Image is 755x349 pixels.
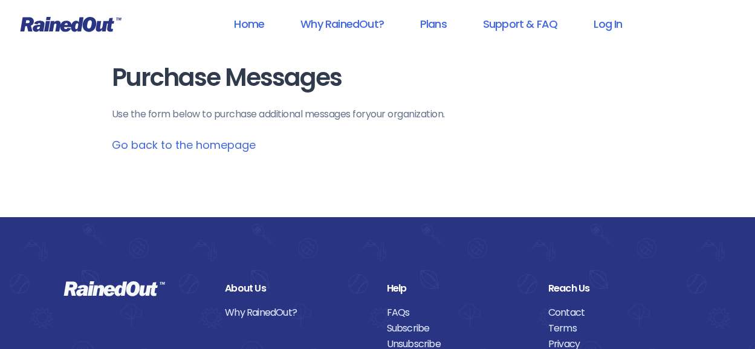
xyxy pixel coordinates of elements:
h1: Purchase Messages [112,64,644,91]
a: Log In [578,10,638,38]
p: Use the form below to purchase additional messages for your organization . [112,107,644,122]
div: About Us [225,281,368,296]
a: FAQs [387,305,530,321]
a: Home [218,10,280,38]
a: Support & FAQ [467,10,573,38]
a: Subscribe [387,321,530,336]
a: Why RainedOut? [285,10,400,38]
a: Go back to the homepage [112,137,256,152]
a: Terms [548,321,692,336]
a: Plans [404,10,462,38]
a: Contact [548,305,692,321]
a: Why RainedOut? [225,305,368,321]
div: Reach Us [548,281,692,296]
div: Help [387,281,530,296]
